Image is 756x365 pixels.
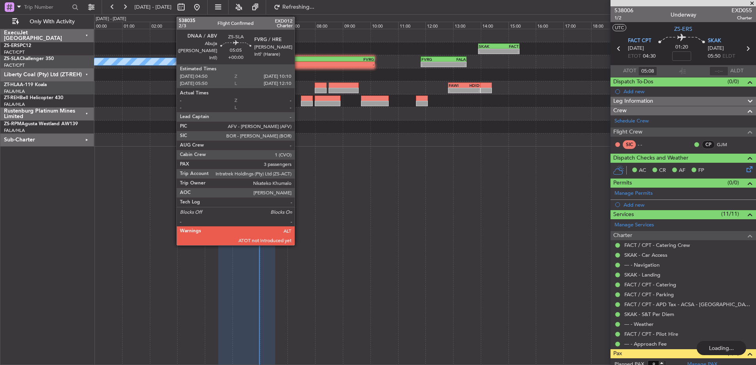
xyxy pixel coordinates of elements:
span: (11/11) [721,210,739,218]
a: Manage Services [614,221,654,229]
a: FACT/CPT [4,62,25,68]
span: SKAK [708,37,721,45]
span: FACT CPT [628,37,651,45]
span: Pax [613,349,622,358]
span: ETOT [628,53,641,60]
div: CP [702,140,715,149]
span: AC [639,167,646,175]
span: FP [698,167,704,175]
span: 05:50 [708,53,720,60]
div: 10:00 [370,22,398,29]
div: 13:00 [453,22,481,29]
div: 17:00 [563,22,591,29]
a: ZS-ERSPC12 [4,43,31,48]
a: SKAK - Car Access [624,252,667,258]
a: FACT / CPT - APD Tax - ACSA - [GEOGRAPHIC_DATA] International FACT / CPT [624,301,752,308]
a: SKAK - S&T Per Diem [624,311,674,318]
div: - [449,88,464,93]
span: Refreshing... [282,4,315,10]
span: [DATE] - [DATE] [134,4,172,11]
div: 15:00 [508,22,536,29]
a: FACT / CPT - Catering [624,281,676,288]
button: Refreshing... [270,1,318,13]
div: 01:00 [122,22,150,29]
div: FVRG [421,57,444,62]
div: 12:00 [425,22,453,29]
div: - [301,62,374,67]
a: ZS-RPMAgusta Westland AW139 [4,122,78,126]
div: 03:00 [177,22,205,29]
div: SKAK [479,44,499,49]
span: ELDT [722,53,735,60]
div: 05:08 Z [236,49,255,54]
span: Charter [731,15,752,21]
div: SKAK [238,44,257,49]
a: --- - Weather [624,321,654,327]
a: SKAK - Landing [624,271,660,278]
div: 14:00 [481,22,508,29]
span: ALDT [730,67,743,75]
a: --- - Navigation [624,262,660,268]
a: ZS-SLAChallenger 350 [4,56,54,61]
span: Only With Activity [21,19,83,24]
span: 538006 [614,6,633,15]
div: FACT [499,44,519,49]
div: 06:00 [260,22,288,29]
a: Schedule Crew [614,117,649,125]
a: FACT/CPT [4,49,25,55]
div: Underway [671,11,696,19]
div: - [421,62,444,67]
div: SIC [623,140,636,149]
div: HDID [464,83,480,88]
div: FVRG [301,57,374,62]
a: ZT-REHBell Helicopter 430 [4,96,63,100]
span: 1/2 [614,15,633,21]
div: - [464,88,480,93]
span: ZS-ERS [674,25,692,33]
div: Loading... [697,341,746,355]
span: ATOT [623,67,636,75]
span: Leg Information [613,97,653,106]
a: --- - Approach Fee [624,341,667,347]
a: FALA/HLA [4,102,25,107]
a: GJM [717,141,735,148]
a: FALA/HLA [4,128,25,134]
div: DNAA [228,57,301,62]
div: FAWI [449,83,464,88]
div: 16:00 [536,22,563,29]
input: --:-- [709,66,728,76]
input: Trip Number [24,1,70,13]
span: Crew [613,106,627,115]
span: Flight Crew [613,128,643,137]
button: UTC [612,24,626,31]
a: FACT / CPT - Parking [624,291,674,298]
span: [DATE] [628,45,644,53]
div: FALA [444,57,466,62]
div: 02:00 [150,22,178,29]
span: ZT-REH [4,96,20,100]
div: 09:00 [343,22,370,29]
div: 05:00 [232,22,260,29]
div: - [228,62,301,67]
input: --:-- [638,66,657,76]
a: FACT / CPT - Catering Crew [624,242,690,248]
span: ZT-HLA [4,83,20,87]
span: ZS-ERS [4,43,20,48]
div: - [444,62,466,67]
span: 01:20 [675,43,688,51]
a: ZT-HLAA-119 Koala [4,83,47,87]
span: ZS-RPM [4,122,21,126]
span: ZS-SLA [4,56,20,61]
div: 11:00 [398,22,426,29]
div: 08:00 [315,22,343,29]
div: 07:00 [287,22,315,29]
span: Dispatch To-Dos [613,77,653,87]
a: FACT / CPT - Pilot Hire [624,331,678,337]
div: - [499,49,519,54]
span: Charter [613,231,632,240]
div: - [255,49,274,54]
span: Permits [613,179,632,188]
span: Services [613,210,634,219]
span: EXD055 [731,6,752,15]
div: 00:00 [94,22,122,29]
